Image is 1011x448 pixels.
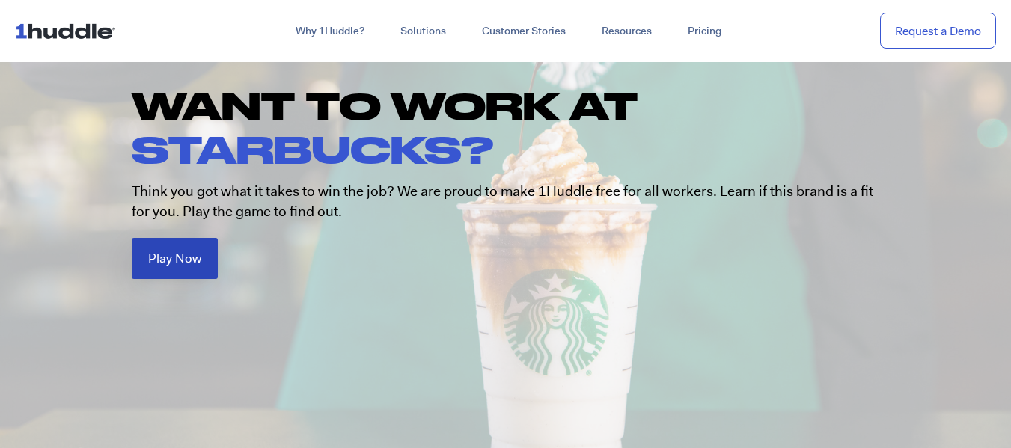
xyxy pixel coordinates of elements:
[132,127,493,171] span: STARBUCKS?
[15,16,122,45] img: ...
[880,13,996,49] a: Request a Demo
[382,18,464,45] a: Solutions
[670,18,739,45] a: Pricing
[132,182,880,221] p: Think you got what it takes to win the job? We are proud to make 1Huddle free for all workers. Le...
[278,18,382,45] a: Why 1Huddle?
[148,252,201,265] span: Play Now
[584,18,670,45] a: Resources
[464,18,584,45] a: Customer Stories
[132,85,895,171] h1: WANT TO WORK AT
[132,238,218,279] a: Play Now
